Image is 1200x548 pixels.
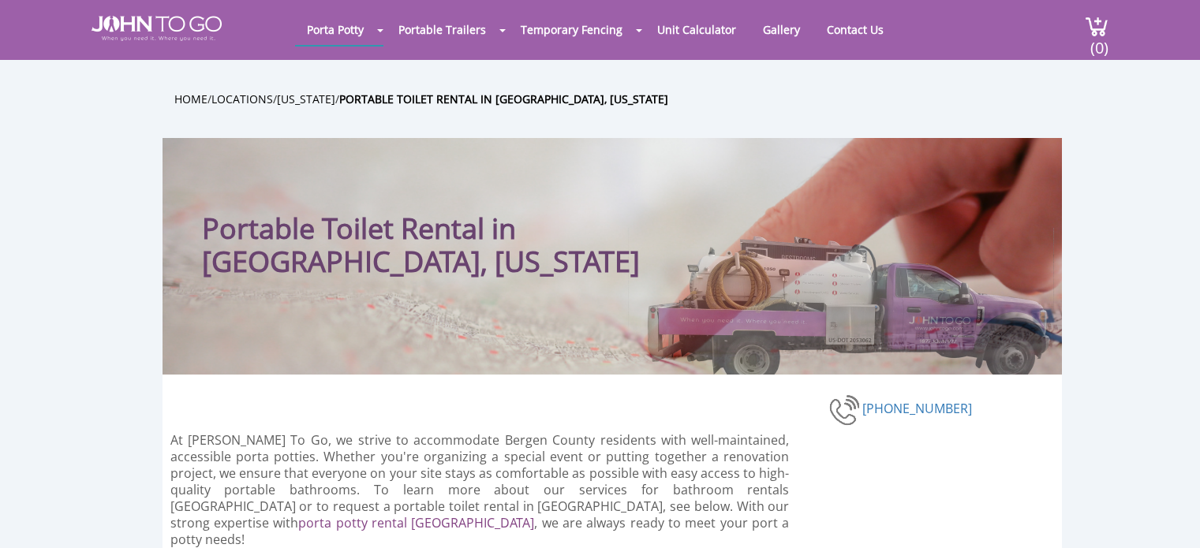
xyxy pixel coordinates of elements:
a: Portable Trailers [387,14,498,45]
a: Temporary Fencing [509,14,634,45]
img: Truck [628,228,1054,375]
span: (0) [1090,24,1108,58]
a: Gallery [751,14,812,45]
a: Portable toilet rental in [GEOGRAPHIC_DATA], [US_STATE] [339,91,668,106]
img: phone-number [829,393,862,427]
a: Unit Calculator [645,14,748,45]
ul: / / / [174,90,1074,108]
a: [US_STATE] [277,91,335,106]
a: Contact Us [815,14,895,45]
img: cart a [1085,16,1108,37]
img: JOHN to go [92,16,222,41]
a: Porta Potty [295,14,376,45]
a: porta potty rental [GEOGRAPHIC_DATA] [298,514,534,531]
h1: Portable Toilet Rental in [GEOGRAPHIC_DATA], [US_STATE] [202,170,711,278]
a: [PHONE_NUMBER] [862,399,972,416]
a: Home [174,91,207,106]
p: At [PERSON_NAME] To Go, we strive to accommodate Bergen County residents with well-maintained, ac... [170,432,790,548]
a: Locations [211,91,273,106]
